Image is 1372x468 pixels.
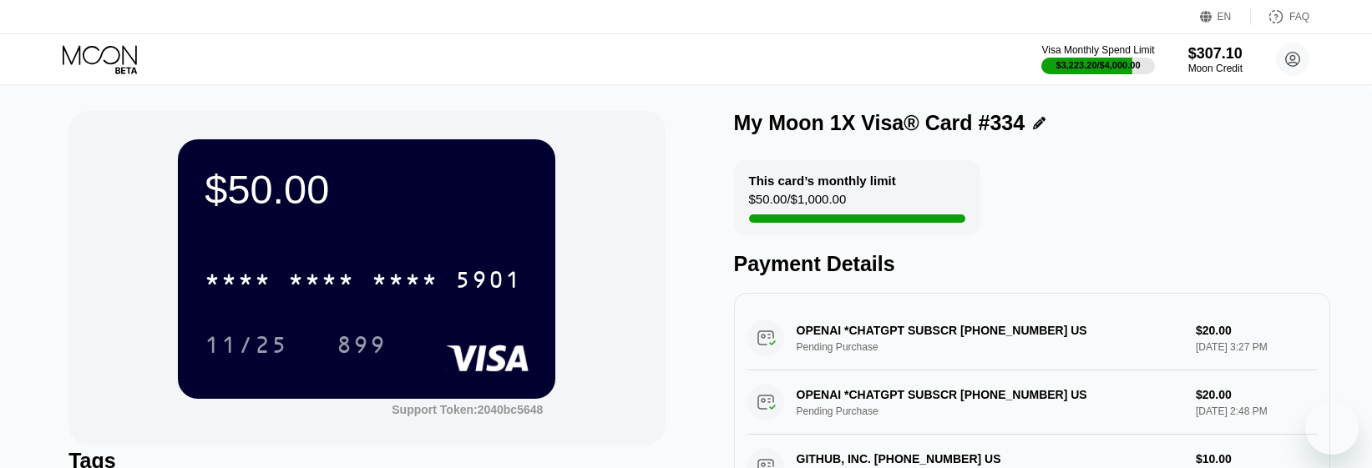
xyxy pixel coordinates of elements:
div: FAQ [1289,11,1309,23]
div: $50.00 / $1,000.00 [749,192,847,214]
div: 11/25 [192,324,301,365]
div: Support Token:2040bc5648 [392,403,543,416]
div: $307.10Moon Credit [1188,45,1243,74]
div: $50.00 [205,166,529,213]
div: Support Token: 2040bc5648 [392,403,543,416]
div: Visa Monthly Spend Limit$3,223.20/$4,000.00 [1041,44,1154,74]
div: Payment Details [734,252,1330,276]
div: 5901 [455,269,522,295]
div: EN [1200,8,1251,25]
div: Moon Credit [1188,63,1243,74]
div: $3,223.20 / $4,000.00 [1056,60,1141,70]
div: 11/25 [205,334,288,360]
div: This card’s monthly limit [749,174,896,188]
div: 899 [324,324,399,365]
div: 899 [337,334,387,360]
div: My Moon 1X Visa® Card #334 [734,111,1025,135]
div: Visa Monthly Spend Limit [1041,44,1154,56]
div: FAQ [1251,8,1309,25]
div: $307.10 [1188,45,1243,63]
div: EN [1218,11,1232,23]
iframe: Button to launch messaging window [1305,401,1359,455]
